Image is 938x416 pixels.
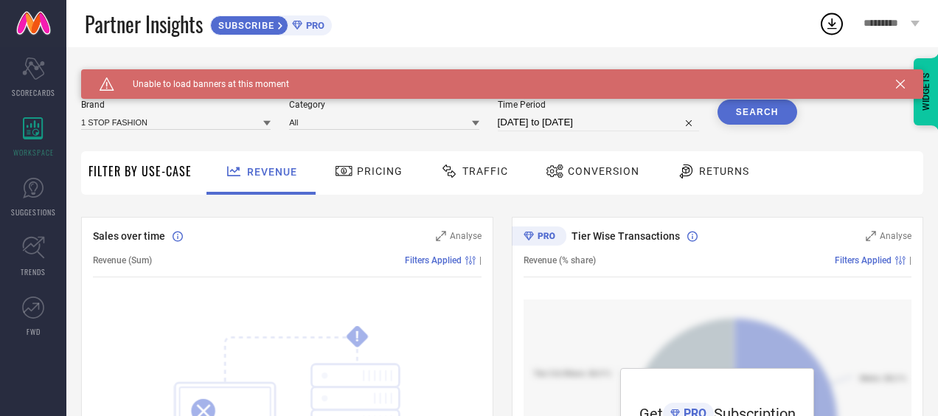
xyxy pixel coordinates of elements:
input: Select time period [498,114,699,131]
span: Sales over time [93,230,165,242]
span: PRO [302,20,324,31]
span: SUBSCRIBE [211,20,278,31]
span: SYSTEM WORKSPACE [81,69,184,81]
span: Conversion [568,165,639,177]
span: Revenue (Sum) [93,255,152,266]
span: Filters Applied [405,255,462,266]
span: Filter By Use-Case [88,162,192,180]
div: Premium [512,226,566,249]
span: SUGGESTIONS [11,207,56,218]
span: TRENDS [21,266,46,277]
span: Revenue (% share) [524,255,596,266]
button: Search [718,100,797,125]
span: Filters Applied [835,255,892,266]
span: Unable to load banners at this moment [114,79,289,89]
div: Open download list [819,10,845,37]
span: Brand [81,100,271,110]
span: Revenue [247,166,297,178]
span: WORKSPACE [13,147,54,158]
a: SUBSCRIBEPRO [210,12,332,35]
svg: Zoom [866,231,876,241]
span: | [479,255,482,266]
span: Partner Insights [85,9,203,39]
span: Analyse [450,231,482,241]
span: FWD [27,326,41,337]
span: Pricing [357,165,403,177]
span: Time Period [498,100,699,110]
span: Returns [699,165,749,177]
tspan: ! [355,328,359,345]
span: SCORECARDS [12,87,55,98]
span: Analyse [880,231,911,241]
span: Tier Wise Transactions [572,230,680,242]
span: | [909,255,911,266]
span: Traffic [462,165,508,177]
svg: Zoom [436,231,446,241]
span: Category [289,100,479,110]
